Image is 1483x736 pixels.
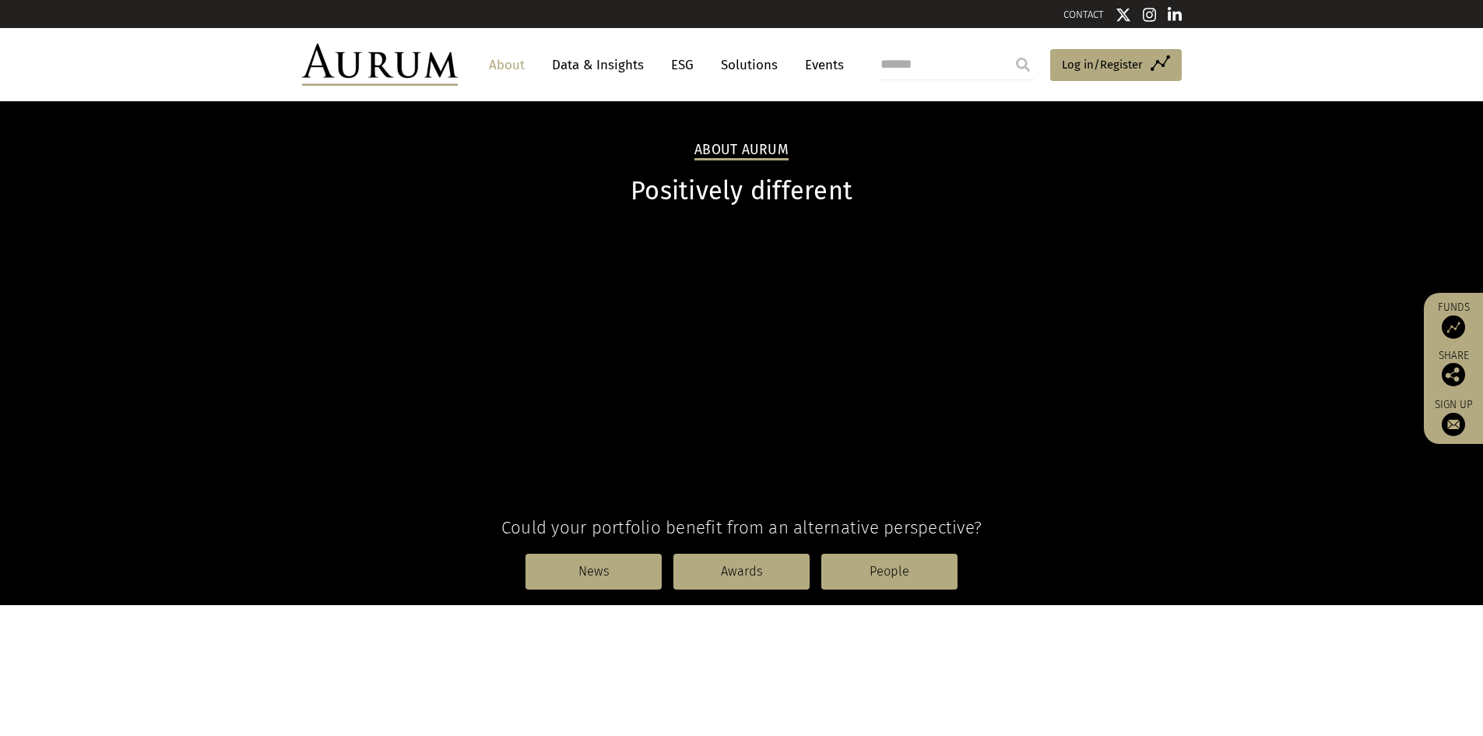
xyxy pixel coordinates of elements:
a: People [821,554,958,590]
a: Events [797,51,844,79]
img: Sign up to our newsletter [1442,413,1465,436]
img: Twitter icon [1116,7,1131,23]
img: Access Funds [1442,315,1465,339]
a: About [481,51,532,79]
a: Awards [673,554,810,590]
h2: About Aurum [694,142,789,160]
a: ESG [663,51,701,79]
a: Sign up [1432,398,1475,436]
h1: Positively different [302,176,1182,206]
a: Data & Insights [544,51,652,79]
a: News [525,554,662,590]
div: Share [1432,350,1475,386]
img: Aurum [302,44,458,86]
input: Submit [1007,49,1038,80]
img: Instagram icon [1143,7,1157,23]
a: Log in/Register [1050,49,1182,82]
img: Linkedin icon [1168,7,1182,23]
img: Share this post [1442,363,1465,386]
a: Solutions [713,51,785,79]
a: Funds [1432,301,1475,339]
span: Log in/Register [1062,55,1143,74]
h4: Could your portfolio benefit from an alternative perspective? [302,517,1182,538]
a: CONTACT [1063,9,1104,20]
